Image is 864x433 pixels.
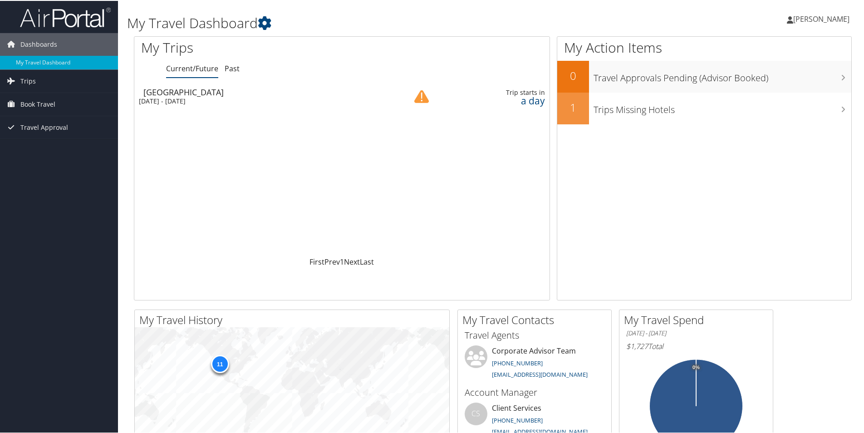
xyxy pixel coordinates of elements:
[340,256,344,266] a: 1
[557,99,589,114] h2: 1
[460,344,609,382] li: Corporate Advisor Team
[462,311,611,327] h2: My Travel Contacts
[492,415,543,423] a: [PHONE_NUMBER]
[20,32,57,55] span: Dashboards
[141,37,370,56] h1: My Trips
[594,66,851,84] h3: Travel Approvals Pending (Advisor Booked)
[324,256,340,266] a: Prev
[360,256,374,266] a: Last
[787,5,859,32] a: [PERSON_NAME]
[594,98,851,115] h3: Trips Missing Hotels
[626,340,648,350] span: $1,727
[225,63,240,73] a: Past
[465,385,604,398] h3: Account Manager
[20,6,111,27] img: airportal-logo.png
[20,69,36,92] span: Trips
[492,358,543,366] a: [PHONE_NUMBER]
[344,256,360,266] a: Next
[624,311,773,327] h2: My Travel Spend
[557,67,589,83] h2: 0
[557,92,851,123] a: 1Trips Missing Hotels
[414,89,429,103] img: alert-flat-solid-caution.png
[557,37,851,56] h1: My Action Items
[626,328,766,337] h6: [DATE] - [DATE]
[557,60,851,92] a: 0Travel Approvals Pending (Advisor Booked)
[127,13,615,32] h1: My Travel Dashboard
[492,369,588,378] a: [EMAIL_ADDRESS][DOMAIN_NAME]
[465,328,604,341] h3: Travel Agents
[166,63,218,73] a: Current/Future
[626,340,766,350] h6: Total
[20,115,68,138] span: Travel Approval
[139,96,383,104] div: [DATE] - [DATE]
[465,402,487,424] div: CS
[143,87,387,95] div: [GEOGRAPHIC_DATA]
[456,96,545,104] div: a day
[793,13,849,23] span: [PERSON_NAME]
[309,256,324,266] a: First
[692,364,700,369] tspan: 0%
[211,354,229,372] div: 11
[456,88,545,96] div: Trip starts in
[139,311,449,327] h2: My Travel History
[20,92,55,115] span: Book Travel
